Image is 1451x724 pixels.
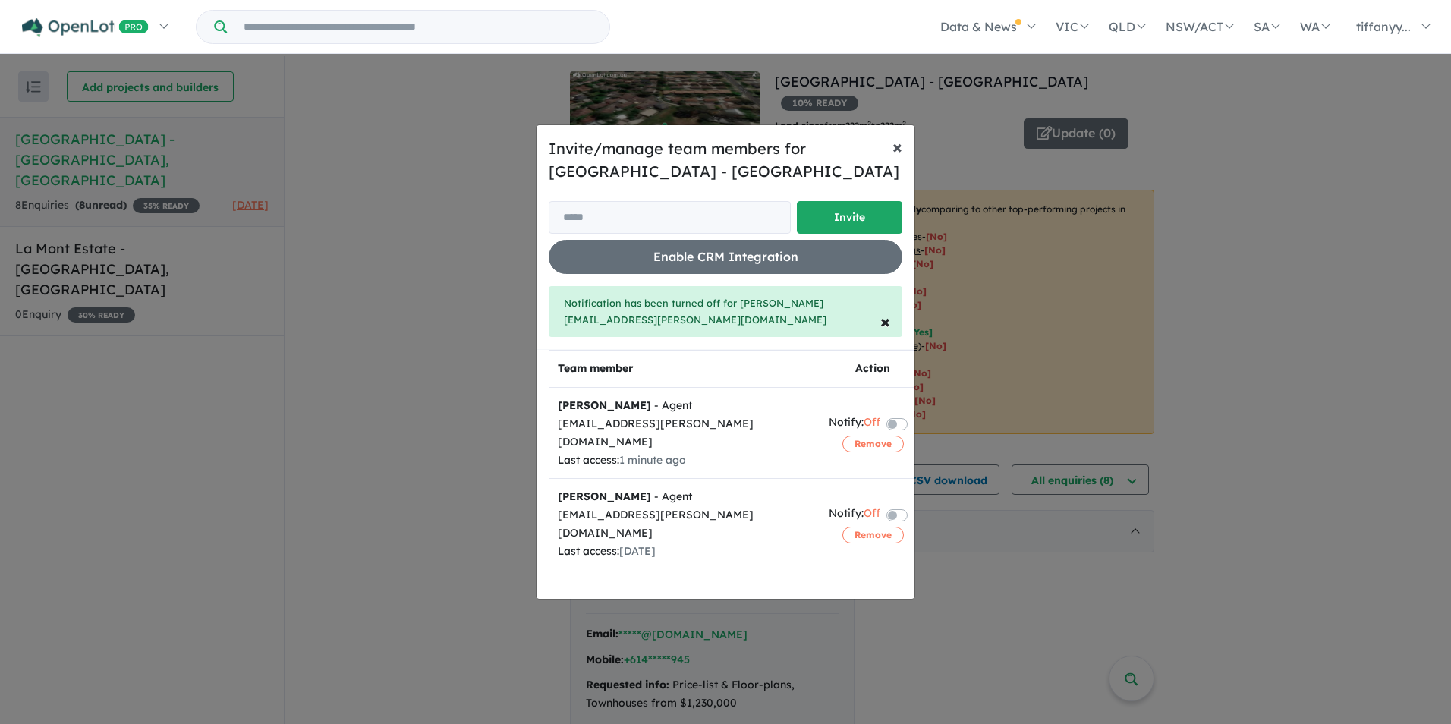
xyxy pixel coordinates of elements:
[892,135,902,158] span: ×
[558,452,810,470] div: Last access:
[820,351,926,388] th: Action
[549,351,820,388] th: Team member
[558,415,810,452] div: [EMAIL_ADDRESS][PERSON_NAME][DOMAIN_NAME]
[549,286,902,338] div: Notification has been turned off for [PERSON_NAME][EMAIL_ADDRESS][PERSON_NAME][DOMAIN_NAME]
[842,527,904,543] button: Remove
[868,300,902,342] button: Close
[842,436,904,452] button: Remove
[558,397,810,415] div: - Agent
[558,398,651,412] strong: [PERSON_NAME]
[797,201,902,234] button: Invite
[1356,19,1411,34] span: tiffanyy...
[558,506,810,543] div: [EMAIL_ADDRESS][PERSON_NAME][DOMAIN_NAME]
[558,543,810,561] div: Last access:
[864,505,880,525] span: Off
[549,137,902,183] h5: Invite/manage team members for [GEOGRAPHIC_DATA] - [GEOGRAPHIC_DATA]
[829,505,880,525] div: Notify:
[22,18,149,37] img: Openlot PRO Logo White
[864,414,880,434] span: Off
[619,453,686,467] span: 1 minute ago
[230,11,606,43] input: Try estate name, suburb, builder or developer
[829,414,880,434] div: Notify:
[880,310,890,332] span: ×
[558,489,651,503] strong: [PERSON_NAME]
[549,240,902,274] button: Enable CRM Integration
[558,488,810,506] div: - Agent
[619,544,656,558] span: [DATE]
